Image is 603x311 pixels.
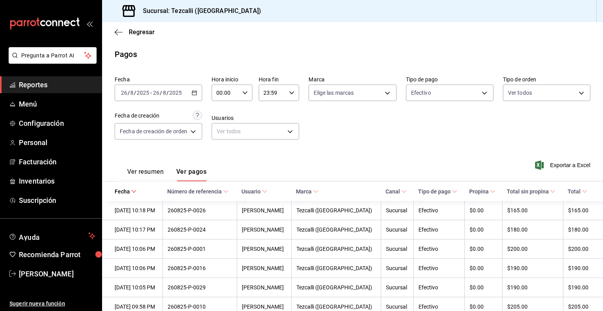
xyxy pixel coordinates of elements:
[115,304,158,310] div: [DATE] 09:58 PM
[163,90,166,96] input: --
[19,99,95,109] span: Menú
[411,89,431,97] span: Efectivo
[386,188,407,195] span: Canal
[537,160,590,170] button: Exportar a Excel
[568,265,590,271] div: $190.00
[127,168,164,181] button: Ver resumen
[242,226,286,233] div: [PERSON_NAME]
[168,284,232,291] div: 260825-P-0029
[212,115,299,121] label: Usuarios
[386,246,409,252] div: Sucursal
[470,304,497,310] div: $0.00
[150,90,152,96] span: -
[418,246,460,252] div: Efectivo
[19,156,95,167] span: Facturación
[568,207,590,213] div: $165.00
[309,77,396,82] label: Marca
[168,304,232,310] div: 260825-P-0010
[19,249,95,260] span: Recomienda Parrot
[19,118,95,129] span: Configuración
[160,90,162,96] span: /
[19,269,95,279] span: [PERSON_NAME]
[115,28,155,36] button: Regresar
[153,90,160,96] input: --
[242,284,286,291] div: [PERSON_NAME]
[568,188,587,195] span: Total
[242,304,286,310] div: [PERSON_NAME]
[168,207,232,213] div: 260825-P-0026
[418,284,460,291] div: Efectivo
[120,127,187,135] span: Fecha de creación de orden
[386,265,409,271] div: Sucursal
[568,304,590,310] div: $205.00
[115,207,158,213] div: [DATE] 10:18 PM
[115,284,158,291] div: [DATE] 10:05 PM
[115,112,159,120] div: Fecha de creación
[9,300,95,308] span: Sugerir nueva función
[470,284,497,291] div: $0.00
[507,284,558,291] div: $190.00
[259,77,300,82] label: Hora fin
[296,265,376,271] div: Tezcalli ([GEOGRAPHIC_DATA])
[242,207,286,213] div: [PERSON_NAME]
[418,265,460,271] div: Efectivo
[568,284,590,291] div: $190.00
[568,246,590,252] div: $200.00
[242,246,286,252] div: [PERSON_NAME]
[19,231,85,241] span: Ayuda
[568,226,590,233] div: $180.00
[19,195,95,206] span: Suscripción
[121,90,128,96] input: --
[168,265,232,271] div: 260825-P-0016
[242,265,286,271] div: [PERSON_NAME]
[418,304,460,310] div: Efectivo
[469,188,495,195] span: Propina
[507,226,558,233] div: $180.00
[212,77,252,82] label: Hora inicio
[128,90,130,96] span: /
[507,265,558,271] div: $190.00
[127,168,206,181] div: navigation tabs
[418,188,457,195] span: Tipo de pago
[86,20,93,27] button: open_drawer_menu
[406,77,493,82] label: Tipo de pago
[136,90,150,96] input: ----
[130,90,134,96] input: --
[167,188,228,195] span: Número de referencia
[386,304,409,310] div: Sucursal
[386,226,409,233] div: Sucursal
[137,6,261,16] h3: Sucursal: Tezcalli ([GEOGRAPHIC_DATA])
[19,176,95,186] span: Inventarios
[115,226,158,233] div: [DATE] 10:17 PM
[115,246,158,252] div: [DATE] 10:06 PM
[386,284,409,291] div: Sucursal
[19,137,95,148] span: Personal
[314,89,354,97] span: Elige las marcas
[507,304,558,310] div: $205.00
[169,90,182,96] input: ----
[168,246,232,252] div: 260825-P-0001
[5,57,97,65] a: Pregunta a Parrot AI
[19,79,95,90] span: Reportes
[470,207,497,213] div: $0.00
[241,188,267,195] span: Usuario
[296,246,376,252] div: Tezcalli ([GEOGRAPHIC_DATA])
[507,188,555,195] span: Total sin propina
[115,48,137,60] div: Pagos
[503,77,590,82] label: Tipo de orden
[470,226,497,233] div: $0.00
[166,90,169,96] span: /
[296,284,376,291] div: Tezcalli ([GEOGRAPHIC_DATA])
[470,265,497,271] div: $0.00
[296,226,376,233] div: Tezcalli ([GEOGRAPHIC_DATA])
[508,89,532,97] span: Ver todos
[418,226,460,233] div: Efectivo
[176,168,206,181] button: Ver pagos
[386,207,409,213] div: Sucursal
[296,188,318,195] span: Marca
[418,207,460,213] div: Efectivo
[470,246,497,252] div: $0.00
[296,207,376,213] div: Tezcalli ([GEOGRAPHIC_DATA])
[212,123,299,140] div: Ver todos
